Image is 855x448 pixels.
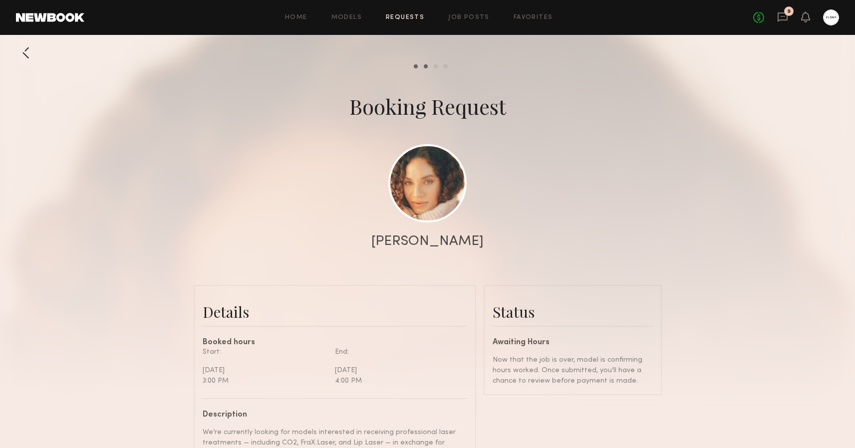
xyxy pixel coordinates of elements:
div: [DATE] [203,365,327,376]
div: Details [203,302,467,322]
div: Description [203,411,460,419]
a: 9 [777,11,788,24]
div: [PERSON_NAME] [371,234,484,248]
div: 3:00 PM [203,376,327,386]
div: Now that the job is over, model is confirming hours worked. Once submitted, you’ll have a chance ... [493,355,653,386]
a: Job Posts [448,14,490,21]
a: Home [285,14,307,21]
a: Requests [386,14,424,21]
div: Status [493,302,653,322]
div: 4:00 PM [335,376,460,386]
a: Models [331,14,362,21]
div: Booking Request [349,92,506,120]
div: 9 [787,9,791,14]
div: Start: [203,347,327,357]
a: Favorites [514,14,553,21]
div: Booked hours [203,339,467,347]
div: [DATE] [335,365,460,376]
div: End: [335,347,460,357]
div: Awaiting Hours [493,339,653,347]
